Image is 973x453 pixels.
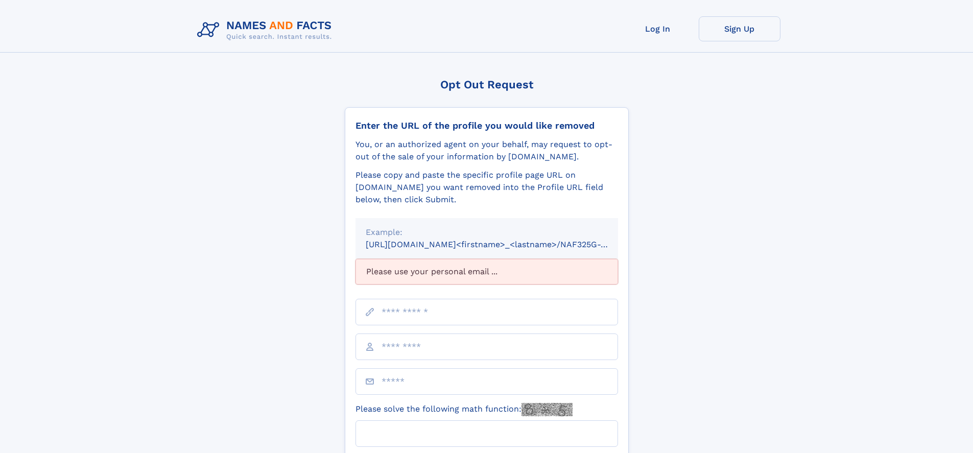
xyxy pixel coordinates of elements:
img: Logo Names and Facts [193,16,340,44]
div: Enter the URL of the profile you would like removed [355,120,618,131]
div: Example: [366,226,608,239]
a: Log In [617,16,699,41]
div: Please copy and paste the specific profile page URL on [DOMAIN_NAME] you want removed into the Pr... [355,169,618,206]
div: Please use your personal email ... [355,259,618,284]
small: [URL][DOMAIN_NAME]<firstname>_<lastname>/NAF325G-xxxxxxxx [366,240,637,249]
label: Please solve the following math function: [355,403,573,416]
div: Opt Out Request [345,78,629,91]
a: Sign Up [699,16,780,41]
div: You, or an authorized agent on your behalf, may request to opt-out of the sale of your informatio... [355,138,618,163]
